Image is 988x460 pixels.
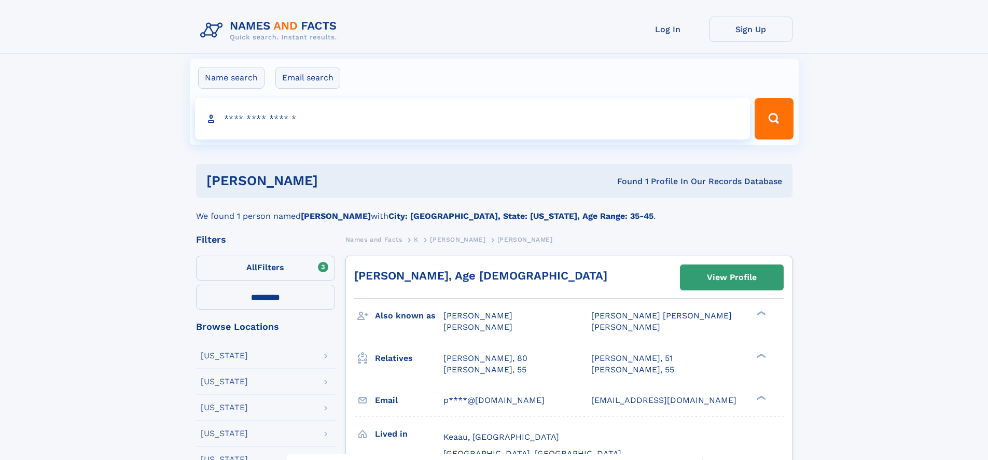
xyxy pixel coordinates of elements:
label: Email search [275,67,340,89]
img: Logo Names and Facts [196,17,345,45]
a: [PERSON_NAME], 55 [591,364,674,375]
span: [GEOGRAPHIC_DATA], [GEOGRAPHIC_DATA] [443,449,621,458]
div: [US_STATE] [201,378,248,386]
input: search input [195,98,750,140]
span: K [414,236,419,243]
div: Found 1 Profile In Our Records Database [467,176,782,187]
div: Filters [196,235,335,244]
div: We found 1 person named with . [196,198,792,222]
span: [EMAIL_ADDRESS][DOMAIN_NAME] [591,395,736,405]
div: View Profile [707,266,757,289]
a: [PERSON_NAME], Age [DEMOGRAPHIC_DATA] [354,269,607,282]
div: ❯ [754,310,767,317]
a: Names and Facts [345,233,402,246]
div: [US_STATE] [201,403,248,412]
div: ❯ [754,394,767,401]
h3: Relatives [375,350,443,367]
label: Filters [196,256,335,281]
a: [PERSON_NAME], 55 [443,364,526,375]
a: [PERSON_NAME], 80 [443,353,527,364]
a: K [414,233,419,246]
a: Sign Up [709,17,792,42]
div: [US_STATE] [201,429,248,438]
a: [PERSON_NAME], 51 [591,353,673,364]
a: [PERSON_NAME] [430,233,485,246]
div: [US_STATE] [201,352,248,360]
span: [PERSON_NAME] [497,236,553,243]
b: [PERSON_NAME] [301,211,371,221]
span: [PERSON_NAME] [591,322,660,332]
span: [PERSON_NAME] [PERSON_NAME] [591,311,732,320]
a: View Profile [680,265,783,290]
a: Log In [627,17,709,42]
label: Name search [198,67,265,89]
span: Keaau, [GEOGRAPHIC_DATA] [443,432,559,442]
span: [PERSON_NAME] [430,236,485,243]
div: ❯ [754,352,767,359]
span: [PERSON_NAME] [443,311,512,320]
div: Browse Locations [196,322,335,331]
button: Search Button [755,98,793,140]
span: All [246,262,257,272]
b: City: [GEOGRAPHIC_DATA], State: [US_STATE], Age Range: 35-45 [388,211,653,221]
h3: Lived in [375,425,443,443]
h3: Also known as [375,307,443,325]
h3: Email [375,392,443,409]
h1: [PERSON_NAME] [206,174,468,187]
span: [PERSON_NAME] [443,322,512,332]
